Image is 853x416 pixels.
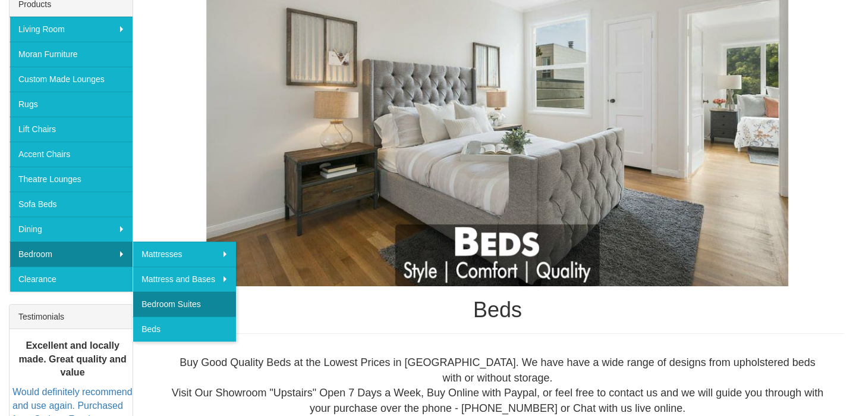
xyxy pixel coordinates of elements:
a: Living Room [10,17,133,42]
a: Clearance [10,267,133,292]
a: Sofa Beds [10,192,133,217]
h1: Beds [151,298,844,322]
a: Accent Chairs [10,142,133,167]
a: Beds [133,317,236,342]
a: Bedroom Suites [133,292,236,317]
div: Testimonials [10,305,133,329]
a: Mattress and Bases [133,267,236,292]
a: Dining [10,217,133,242]
a: Custom Made Lounges [10,67,133,92]
a: Mattresses [133,242,236,267]
b: Excellent and locally made. Great quality and value [18,340,126,377]
a: Rugs [10,92,133,117]
a: Moran Furniture [10,42,133,67]
a: Theatre Lounges [10,167,133,192]
a: Bedroom [10,242,133,267]
a: Lift Chairs [10,117,133,142]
